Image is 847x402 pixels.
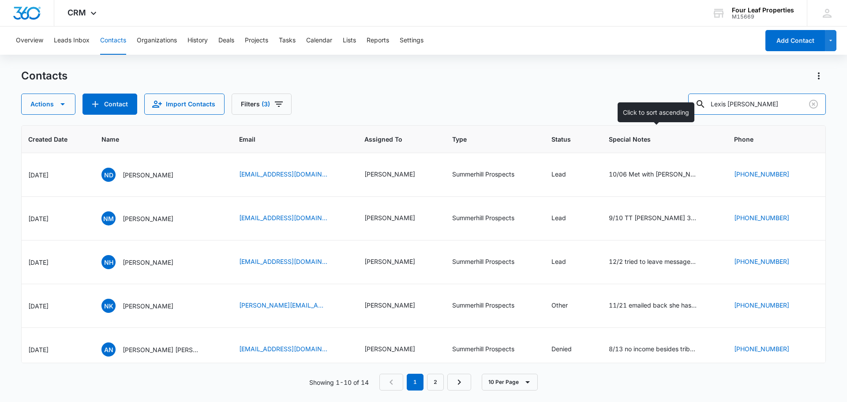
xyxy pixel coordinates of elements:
[101,255,116,269] span: NH
[239,257,327,266] a: [EMAIL_ADDRESS][DOMAIN_NAME]
[28,135,67,144] span: Created Date
[609,213,697,222] div: 9/10 TT [PERSON_NAME] 3 kids 1 cat only double wide was busy will call back [DATE] for more infor...
[28,301,80,311] div: [DATE]
[427,374,444,391] a: Page 2
[734,344,805,355] div: Phone - (269) 405-8821 - Select to Edit Field
[239,344,343,355] div: Email - bostonnjorge94@icloud.com - Select to Edit Field
[452,257,530,267] div: Type - Summerhill Prospects - Select to Edit Field
[123,301,173,311] p: [PERSON_NAME]
[239,301,343,311] div: Email - nichole@mittenmisfits.org - Select to Edit Field
[21,69,67,83] h1: Contacts
[812,69,826,83] button: Actions
[734,301,789,310] a: [PHONE_NUMBER]
[551,257,566,266] div: Lead
[364,344,431,355] div: Assigned To - Kelly Mursch - Select to Edit Field
[551,301,584,311] div: Status - Other - Select to Edit Field
[28,345,80,354] div: [DATE]
[28,258,80,267] div: [DATE]
[137,26,177,55] button: Organizations
[734,213,789,222] a: [PHONE_NUMBER]
[452,213,530,224] div: Type - Summerhill Prospects - Select to Edit Field
[609,257,697,266] div: 12/2 tried to leave message - sent email with all details KM
[364,169,431,180] div: Assigned To - Adam Schoenborn - Select to Edit Field
[306,26,332,55] button: Calendar
[734,257,789,266] a: [PHONE_NUMBER]
[239,213,327,222] a: [EMAIL_ADDRESS][DOMAIN_NAME]
[239,213,343,224] div: Email - nsizemore07@gmail.com - Select to Edit Field
[100,26,126,55] button: Contacts
[452,301,514,310] div: Summerhill Prospects
[28,214,80,223] div: [DATE]
[765,30,825,51] button: Add Contact
[452,169,514,179] div: Summerhill Prospects
[239,169,327,179] a: [EMAIL_ADDRESS][DOMAIN_NAME]
[16,26,43,55] button: Overview
[101,211,189,225] div: Name - Nichole Mckindles - Select to Edit Field
[239,169,343,180] div: Email - nicholenash11@hotmail.com - Select to Edit Field
[101,135,205,144] span: Name
[144,94,225,115] button: Import Contacts
[452,257,514,266] div: Summerhill Prospects
[187,26,208,55] button: History
[452,135,517,144] span: Type
[364,344,415,353] div: [PERSON_NAME]
[482,374,538,391] button: 10 Per Page
[609,213,713,224] div: Special Notes - 9/10 TT Nichole 3 kids 1 cat only double wide was busy will call back today for m...
[364,135,418,144] span: Assigned To
[400,26,423,55] button: Settings
[54,26,90,55] button: Leads Inbox
[734,135,792,144] span: Phone
[551,213,582,224] div: Status - Lead - Select to Edit Field
[364,213,431,224] div: Assigned To - Adam Schoenborn - Select to Edit Field
[452,344,530,355] div: Type - Summerhill Prospects - Select to Edit Field
[101,168,189,182] div: Name - Nichole Devries - Select to Edit Field
[447,374,471,391] a: Next Page
[123,170,173,180] p: [PERSON_NAME]
[239,301,327,310] a: [PERSON_NAME][EMAIL_ADDRESS][DOMAIN_NAME]
[239,257,343,267] div: Email - hilliardnichole1@gmail.com - Select to Edit Field
[609,257,713,267] div: Special Notes - 12/2 tried to leave message - sent email with all details KM - Select to Edit Field
[67,8,86,17] span: CRM
[609,135,700,144] span: Special Notes
[239,135,330,144] span: Email
[732,7,794,14] div: account name
[734,213,805,224] div: Phone - (918) 500-1793 - Select to Edit Field
[551,169,566,179] div: Lead
[28,170,80,180] div: [DATE]
[734,169,789,179] a: [PHONE_NUMBER]
[407,374,423,391] em: 1
[734,301,805,311] div: Phone - (616) 255-7350 - Select to Edit Field
[609,301,713,311] div: Special Notes - 11/21 emailed back she has 2 pits KM 11/19 sent email with all details and will c...
[101,299,189,313] div: Name - Nichole Knight - Select to Edit Field
[279,26,296,55] button: Tasks
[609,169,713,180] div: Special Notes - 10/06 Met with nichole looking for house for her mom am touring now. 9/29 LM and ...
[364,301,415,310] div: [PERSON_NAME]
[452,301,530,311] div: Type - Summerhill Prospects - Select to Edit Field
[551,213,566,222] div: Lead
[551,135,575,144] span: Status
[232,94,292,115] button: Filters
[239,344,327,353] a: [EMAIL_ADDRESS][DOMAIN_NAME]
[364,169,415,179] div: [PERSON_NAME]
[101,342,116,357] span: AN
[734,344,789,353] a: [PHONE_NUMBER]
[364,257,431,267] div: Assigned To - Kelly Mursch - Select to Edit Field
[551,169,582,180] div: Status - Lead - Select to Edit Field
[367,26,389,55] button: Reports
[364,213,415,222] div: [PERSON_NAME]
[551,257,582,267] div: Status - Lead - Select to Edit Field
[688,94,826,115] input: Search Contacts
[452,344,514,353] div: Summerhill Prospects
[379,374,471,391] nav: Pagination
[21,94,75,115] button: Actions
[734,257,805,267] div: Phone - (231) 740-8844 - Select to Edit Field
[609,169,697,179] div: 10/06 Met with [PERSON_NAME] looking for house for her mom am touring now. 9/29 LM and replied on...
[618,102,694,122] div: Click to sort ascending
[218,26,234,55] button: Deals
[551,344,588,355] div: Status - Denied - Select to Edit Field
[609,344,697,353] div: 8/13 no income besides tribe and only wanting to rent KM applied - have to call her - income too ...
[123,345,202,354] p: [PERSON_NAME] [PERSON_NAME]
[609,301,697,310] div: 11/21 emailed back she has 2 pits KM 11/19 sent email with all details and will call too KM
[343,26,356,55] button: Lists
[734,169,805,180] div: Phone - (231) 878-2655 - Select to Edit Field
